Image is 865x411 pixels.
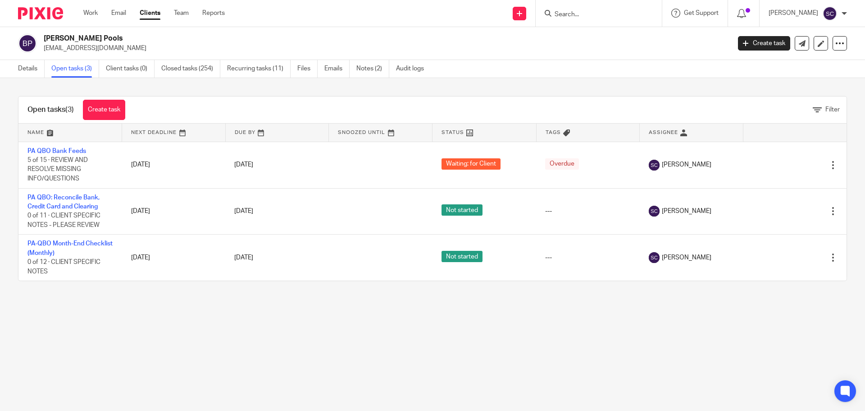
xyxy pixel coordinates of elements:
p: [EMAIL_ADDRESS][DOMAIN_NAME] [44,44,724,53]
a: PA QBO: Reconcile Bank, Credit Card and Clearing [27,194,100,210]
div: --- [545,253,631,262]
span: Overdue [545,158,579,170]
span: Waiting: for Client [442,158,501,170]
span: 0 of 12 · CLIENT SPECIFIC NOTES [27,259,100,275]
span: Not started [442,251,483,262]
input: Search [554,11,635,19]
a: Files [297,60,318,78]
span: Tags [546,130,561,135]
span: Filter [825,106,840,113]
a: Clients [140,9,160,18]
a: Create task [83,100,125,120]
img: svg%3E [649,206,660,217]
span: [DATE] [234,208,253,214]
div: --- [545,207,631,216]
a: Team [174,9,189,18]
a: Details [18,60,45,78]
span: Snoozed Until [338,130,385,135]
h1: Open tasks [27,105,74,115]
span: [PERSON_NAME] [662,207,711,216]
p: [PERSON_NAME] [769,9,818,18]
span: [DATE] [234,162,253,168]
a: Create task [738,36,790,51]
img: svg%3E [823,6,837,21]
td: [DATE] [122,188,226,235]
a: Closed tasks (254) [161,60,220,78]
a: Reports [202,9,225,18]
img: svg%3E [649,252,660,263]
h2: [PERSON_NAME] Pools [44,34,588,43]
a: Email [111,9,126,18]
a: Client tasks (0) [106,60,155,78]
span: [PERSON_NAME] [662,253,711,262]
a: PA-QBO Month-End Checklist (Monthly) [27,240,113,256]
a: Recurring tasks (11) [227,60,291,78]
span: 0 of 11 · CLIENT SPECIFIC NOTES - PLEASE REVIEW [27,212,100,228]
a: Audit logs [396,60,431,78]
img: svg%3E [18,34,37,53]
span: Not started [442,204,483,216]
a: Notes (2) [356,60,389,78]
a: PA QBO Bank Feeds [27,148,86,154]
a: Open tasks (3) [51,60,99,78]
td: [DATE] [122,235,226,281]
span: (3) [65,106,74,113]
span: [PERSON_NAME] [662,160,711,169]
span: Status [442,130,464,135]
a: Emails [324,60,350,78]
span: [DATE] [234,254,253,261]
img: svg%3E [649,160,660,171]
span: 5 of 15 · REVIEW AND RESOLVE MISSING INFO/QUESTIONS [27,157,88,182]
a: Work [83,9,98,18]
td: [DATE] [122,142,226,188]
span: Get Support [684,10,719,16]
img: Pixie [18,7,63,19]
